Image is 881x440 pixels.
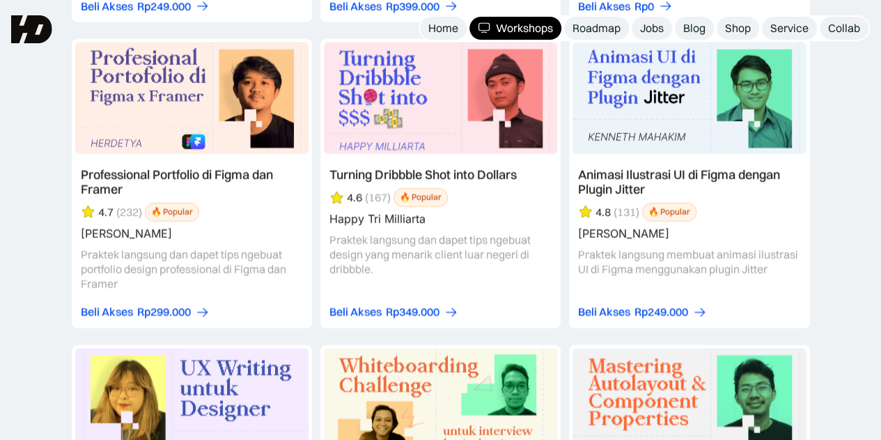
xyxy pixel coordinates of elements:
[640,21,664,36] div: Jobs
[632,17,672,40] a: Jobs
[683,21,705,36] div: Blog
[572,21,621,36] div: Roadmap
[469,17,561,40] a: Workshops
[386,305,439,319] div: Rp349.000
[428,21,458,36] div: Home
[762,17,817,40] a: Service
[496,21,553,36] div: Workshops
[420,17,467,40] a: Home
[137,305,191,319] div: Rp299.000
[717,17,759,40] a: Shop
[329,305,458,319] a: Beli AksesRp349.000
[578,305,707,319] a: Beli AksesRp249.000
[81,305,133,319] div: Beli Akses
[329,305,382,319] div: Beli Akses
[564,17,629,40] a: Roadmap
[81,305,210,319] a: Beli AksesRp299.000
[675,17,714,40] a: Blog
[634,305,688,319] div: Rp249.000
[770,21,809,36] div: Service
[820,17,868,40] a: Collab
[578,305,630,319] div: Beli Akses
[828,21,860,36] div: Collab
[725,21,751,36] div: Shop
